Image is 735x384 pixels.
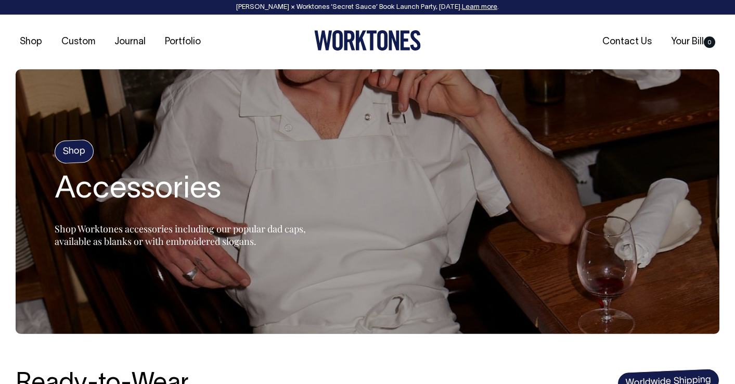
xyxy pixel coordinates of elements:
[462,4,497,10] a: Learn more
[161,33,205,51] a: Portfolio
[667,33,719,51] a: Your Bill0
[57,33,99,51] a: Custom
[598,33,656,51] a: Contact Us
[55,222,306,247] span: Shop Worktones accessories including our popular dad caps, available as blanks or with embroidere...
[16,33,46,51] a: Shop
[54,140,94,164] h4: Shop
[704,36,715,48] span: 0
[55,174,315,207] h2: Accessories
[10,4,725,11] div: [PERSON_NAME] × Worktones ‘Secret Sauce’ Book Launch Party, [DATE]. .
[110,33,150,51] a: Journal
